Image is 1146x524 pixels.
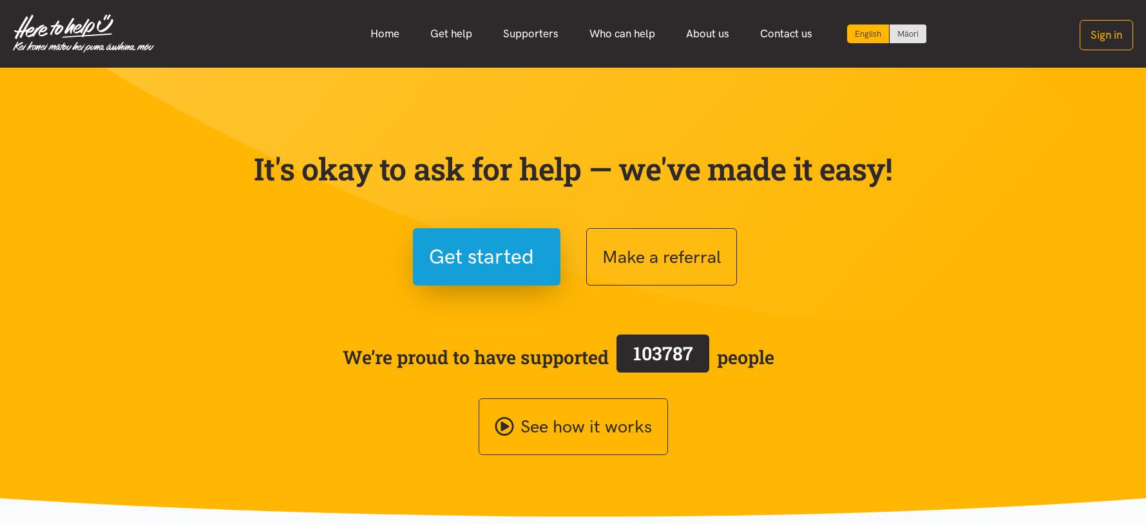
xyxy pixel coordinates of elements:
span: We’re proud to have supported people [343,332,774,382]
span: Get started [429,240,534,273]
a: Who can help [574,20,671,48]
a: 103787 [609,332,717,382]
a: About us [671,20,745,48]
a: See how it works [479,398,668,456]
a: Get help [415,20,488,48]
button: Sign in [1080,20,1133,50]
span: 103787 [633,341,693,365]
div: Language toggle [847,24,927,43]
p: It's okay to ask for help — we've made it easy! [251,150,895,188]
button: Make a referral [586,228,737,286]
a: Home [355,20,415,48]
a: Contact us [745,20,828,48]
button: Get started [413,228,560,286]
img: Home [13,14,154,53]
a: Supporters [488,20,574,48]
div: Current language [847,24,890,43]
a: Switch to Te Reo Māori [890,24,926,43]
